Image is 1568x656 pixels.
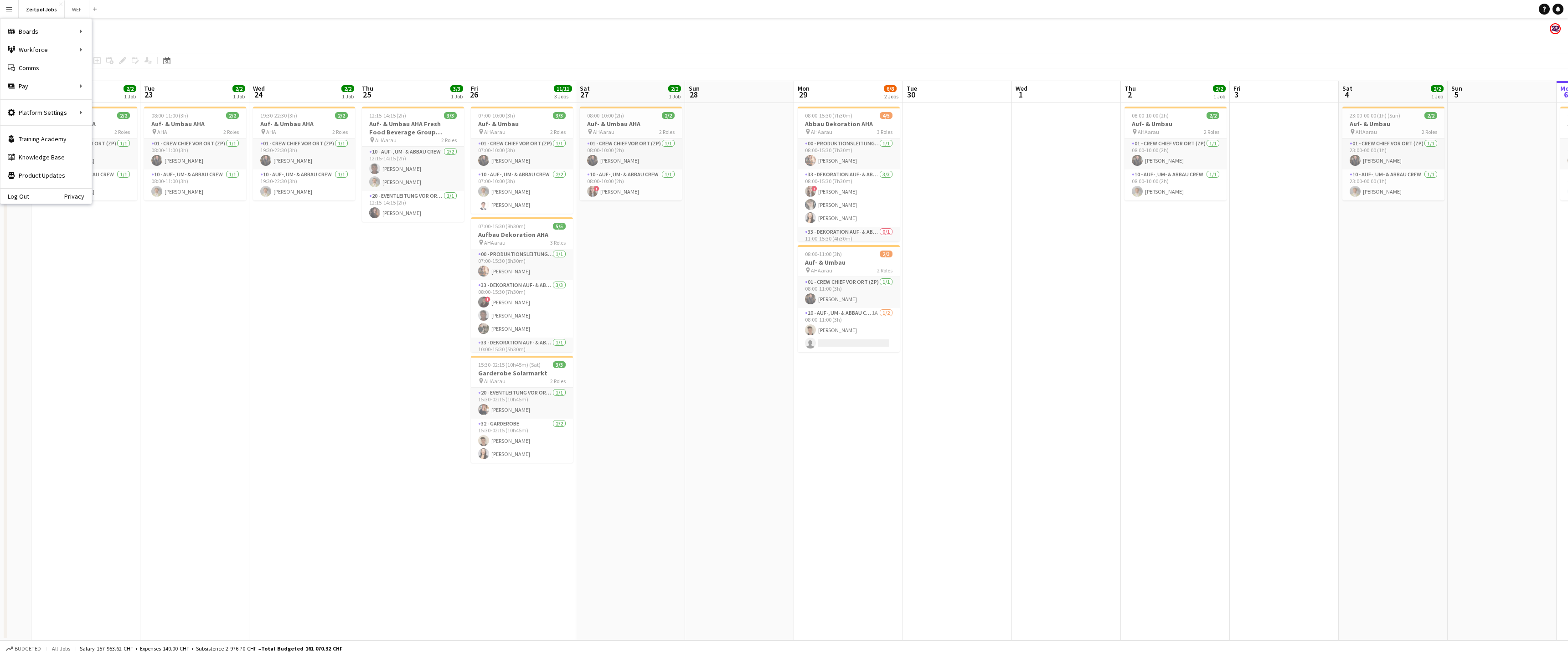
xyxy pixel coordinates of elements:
span: 2 Roles [332,128,348,135]
span: 2/2 [117,112,130,119]
app-card-role: 33 - Dekoration Auf- & Abbau0/111:00-15:30 (4h30m) [798,227,900,258]
div: 1 Job [124,93,136,100]
span: 27 [578,89,590,100]
a: Log Out [0,193,29,200]
app-card-role: 01 - Crew Chief vor Ort (ZP)1/107:00-10:00 (3h)[PERSON_NAME] [471,138,573,169]
app-card-role: 01 - Crew Chief vor Ort (ZP)1/108:00-10:00 (2h)[PERSON_NAME] [1124,138,1227,169]
app-card-role: 01 - Crew Chief vor Ort (ZP)1/108:00-10:00 (2h)[PERSON_NAME] [580,138,682,169]
span: 2 Roles [223,128,239,135]
span: AHAarau [593,128,614,135]
span: Thu [362,84,373,92]
h3: Auf- & Umbau AHA [144,120,246,128]
app-card-role: 01 - Crew Chief vor Ort (ZP)1/108:00-11:00 (3h)[PERSON_NAME] [798,277,900,308]
button: WEF [65,0,89,18]
span: ! [594,186,599,191]
app-job-card: 08:00-15:30 (7h30m)4/5Abbau Dekoration AHA AHAarau3 Roles00 - Produktionsleitung vor Ort (ZP)1/10... [798,107,900,241]
span: 08:00-10:00 (2h) [1132,112,1169,119]
span: Sat [580,84,590,92]
div: 19:30-22:30 (3h)2/2Auf- & Umbau AHA AHA2 Roles01 - Crew Chief vor Ort (ZP)1/119:30-22:30 (3h)[PER... [253,107,355,200]
h3: Auf- & Umbau [1124,120,1227,128]
div: Pay [0,77,92,95]
span: 6/8 [884,85,897,92]
span: 2/2 [335,112,348,119]
span: AHAarau [375,137,397,143]
span: 2/2 [232,85,245,92]
app-job-card: 08:00-10:00 (2h)2/2Auf- & Umbau AHA AHAarau2 Roles01 - Crew Chief vor Ort (ZP)1/108:00-10:00 (2h)... [580,107,682,200]
app-card-role: 33 - Dekoration Auf- & Abbau3/308:00-15:30 (7h30m)![PERSON_NAME][PERSON_NAME][PERSON_NAME] [798,169,900,227]
span: Sat [1342,84,1352,92]
span: 2/2 [341,85,354,92]
span: 2 Roles [114,128,130,135]
h3: Auf- & Umbau [471,120,573,128]
span: All jobs [50,645,72,652]
div: 08:00-11:00 (3h)2/3Auf- & Umbau AHAarau2 Roles01 - Crew Chief vor Ort (ZP)1/108:00-11:00 (3h)[PER... [798,245,900,352]
span: AHAarau [484,128,505,135]
h3: Auf- & Umbau AHA Fresh Food Beverage Group AGKadertag [362,120,464,136]
span: 07:00-10:00 (3h) [478,112,515,119]
span: Sun [1451,84,1462,92]
span: 2 Roles [550,128,566,135]
span: 23 [143,89,155,100]
a: Training Academy [0,130,92,148]
span: 19:30-22:30 (3h) [260,112,297,119]
span: 2 Roles [1422,128,1437,135]
h3: Auf- & Umbau AHA [253,120,355,128]
span: 2 Roles [877,267,892,274]
span: Fri [471,84,478,92]
span: Mon [798,84,810,92]
div: 23:00-00:00 (1h) (Sun)2/2Auf- & Umbau AHAarau2 Roles01 - Crew Chief vor Ort (ZP)1/123:00-00:00 (1... [1342,107,1444,200]
span: 11/11 [554,85,572,92]
button: Zeitpol Jobs [19,0,65,18]
span: 3/3 [553,361,566,368]
span: 07:00-15:30 (8h30m) [478,223,526,230]
span: 3/3 [444,112,457,119]
span: 28 [687,89,700,100]
h3: Auf- & Umbau [1342,120,1444,128]
span: 23:00-00:00 (1h) (Sun) [1350,112,1400,119]
span: 2/2 [226,112,239,119]
span: Tue [907,84,917,92]
app-job-card: 08:00-11:00 (3h)2/2Auf- & Umbau AHA AHA2 Roles01 - Crew Chief vor Ort (ZP)1/108:00-11:00 (3h)[PER... [144,107,246,200]
span: 3/3 [553,112,566,119]
app-card-role: 20 - Eventleitung vor Ort (ZP)1/112:15-14:15 (2h)[PERSON_NAME] [362,191,464,222]
span: AHAarau [484,239,505,246]
div: Salary 157 953.62 CHF + Expenses 140.00 CHF + Subsistence 2 976.70 CHF = [80,645,342,652]
span: AHAarau [1138,128,1159,135]
span: ! [812,186,817,191]
span: 2/2 [662,112,675,119]
app-job-card: 07:00-10:00 (3h)3/3Auf- & Umbau AHAarau2 Roles01 - Crew Chief vor Ort (ZP)1/107:00-10:00 (3h)[PER... [471,107,573,214]
app-card-role: 32 - Garderobe2/215:30-02:15 (10h45m)[PERSON_NAME][PERSON_NAME] [471,419,573,463]
a: Product Updates [0,166,92,184]
span: Tue [144,84,155,92]
app-card-role: 10 - Auf-, Um- & Abbau Crew1/108:00-11:00 (3h)[PERSON_NAME] [144,169,246,200]
span: 5 [1450,89,1462,100]
span: 3 Roles [550,239,566,246]
app-card-role: 33 - Dekoration Auf- & Abbau1/110:00-15:30 (5h30m) [471,338,573,369]
h3: Auf- & Umbau AHA [580,120,682,128]
span: 3 Roles [877,128,892,135]
app-job-card: 15:30-02:15 (10h45m) (Sat)3/3Garderobe Solarmarkt AHAarau2 Roles20 - Eventleitung vor Ort (ZP)1/1... [471,356,573,463]
span: 2/2 [1431,85,1444,92]
span: 15:30-02:15 (10h45m) (Sat) [478,361,541,368]
span: 29 [796,89,810,100]
app-user-avatar: Team Zeitpol [1550,23,1561,34]
span: AHA [157,128,167,135]
app-card-role: 10 - Auf-, Um- & Abbau Crew1/108:00-10:00 (2h)[PERSON_NAME] [1124,169,1227,200]
span: 25 [361,89,373,100]
div: 07:00-15:30 (8h30m)5/5Aufbau Dekoration AHA AHAarau3 Roles00 - Produktionsleitung vor Ort (ZP)1/1... [471,217,573,352]
span: 30 [905,89,917,100]
app-card-role: 01 - Crew Chief vor Ort (ZP)1/119:30-22:30 (3h)[PERSON_NAME] [253,138,355,169]
h3: Auf- & Umbau [798,258,900,266]
app-card-role: 00 - Produktionsleitung vor Ort (ZP)1/108:00-15:30 (7h30m)[PERSON_NAME] [798,138,900,169]
span: 08:00-11:00 (3h) [151,112,188,119]
h3: Garderobe Solarmarkt [471,369,573,377]
div: 1 Job [233,93,245,100]
div: Platform Settings [0,103,92,122]
span: 1 [1014,89,1027,100]
h3: Abbau Dekoration AHA [798,120,900,128]
span: Budgeted [15,646,41,652]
